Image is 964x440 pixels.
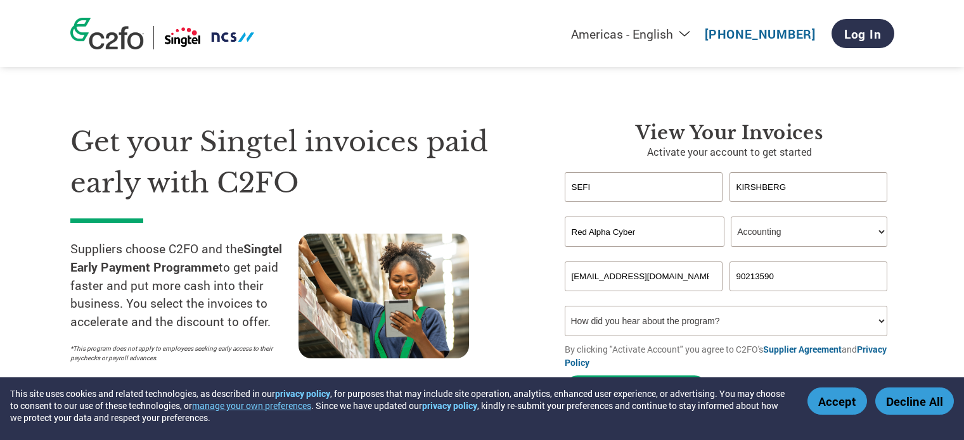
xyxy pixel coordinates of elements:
[70,241,282,275] strong: Singtel Early Payment Programme
[70,122,527,203] h1: Get your Singtel invoices paid early with C2FO
[807,387,867,415] button: Accept
[875,387,954,415] button: Decline All
[763,343,842,355] a: Supplier Agreement
[565,144,894,160] p: Activate your account to get started
[299,234,469,358] img: supply chain worker
[565,248,888,256] div: Invalid company name or company name is too long
[565,343,887,368] a: Privacy Policy
[565,172,723,202] input: First Name*
[832,19,894,48] a: Log In
[731,217,887,247] select: Title/Role
[10,387,789,424] div: This site uses cookies and related technologies, as described in our , for purposes that may incl...
[565,122,894,144] h3: View your invoices
[565,261,723,291] input: Invalid Email format
[275,387,330,399] a: privacy policy
[192,399,311,412] button: manage your own preferences
[705,26,816,42] a: [PHONE_NUMBER]
[70,344,286,363] p: *This program does not apply to employees seeking early access to their paychecks or payroll adva...
[70,18,144,49] img: c2fo logo
[729,172,888,202] input: Last Name*
[164,26,255,49] img: Singtel
[565,343,894,369] p: By clicking "Activate Account" you agree to C2FO's and
[70,240,299,331] p: Suppliers choose C2FO and the to get paid faster and put more cash into their business. You selec...
[422,399,477,412] a: privacy policy
[565,375,707,401] button: Activate Account
[565,203,723,211] div: Invalid first name or first name is too long
[565,292,723,301] div: Inavlid Email Address
[565,217,724,247] input: Your company name*
[729,292,888,301] div: Inavlid Phone Number
[729,203,888,211] div: Invalid last name or last name is too long
[729,261,888,291] input: Phone*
